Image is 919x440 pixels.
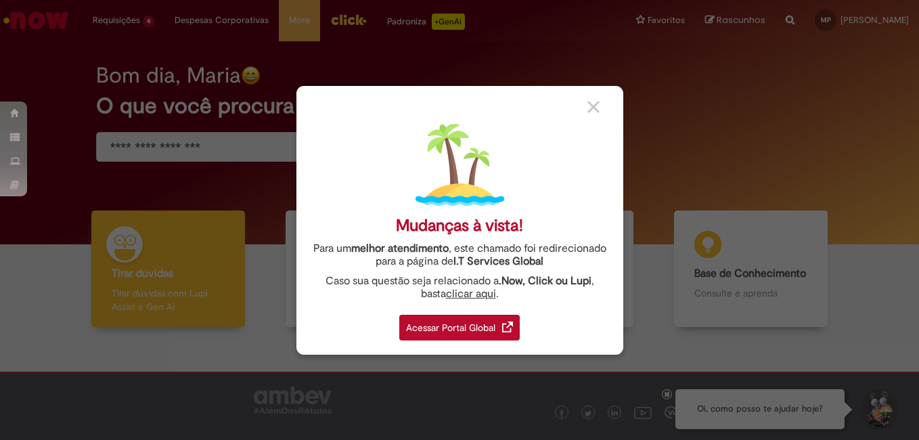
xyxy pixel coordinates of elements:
div: Para um , este chamado foi redirecionado para a página de [307,242,613,268]
img: close_button_grey.png [587,101,600,113]
a: clicar aqui [446,280,496,301]
strong: melhor atendimento [351,242,449,255]
img: redirect_link.png [502,322,513,332]
div: Acessar Portal Global [399,315,520,340]
div: Caso sua questão seja relacionado a , basta . [307,275,613,301]
strong: .Now, Click ou Lupi [499,274,591,288]
a: I.T Services Global [453,247,543,268]
div: Mudanças à vista! [396,216,523,236]
img: island.png [416,120,504,209]
a: Acessar Portal Global [399,307,520,340]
